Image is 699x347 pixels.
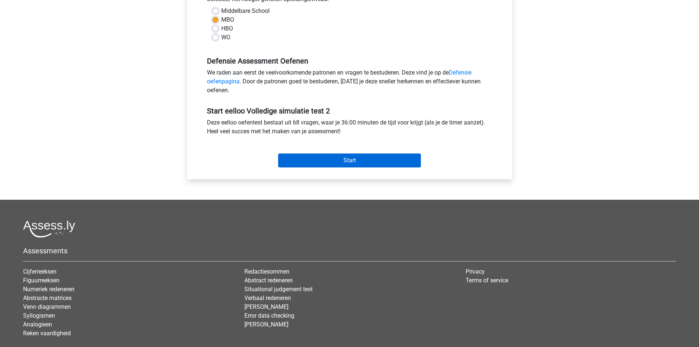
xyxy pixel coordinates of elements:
[244,312,294,319] a: Error data checking
[278,153,421,167] input: Start
[207,57,492,65] h5: Defensie Assessment Oefenen
[23,220,75,238] img: Assessly logo
[23,294,72,301] a: Abstracte matrices
[23,246,676,255] h5: Assessments
[244,268,290,275] a: Redactiesommen
[23,268,57,275] a: Cijferreeksen
[221,33,230,42] label: WO
[23,312,55,319] a: Syllogismen
[23,321,52,328] a: Analogieen
[23,277,59,284] a: Figuurreeksen
[201,118,498,139] div: Deze eelloo oefentest bestaat uit 68 vragen, waar je 36:00 minuten de tijd voor krijgt (als je de...
[23,330,71,337] a: Reken vaardigheid
[23,303,71,310] a: Venn diagrammen
[244,277,293,284] a: Abstract redeneren
[466,268,485,275] a: Privacy
[221,24,233,33] label: HBO
[221,15,234,24] label: MBO
[244,286,313,293] a: Situational judgement test
[244,321,288,328] a: [PERSON_NAME]
[244,294,291,301] a: Verbaal redeneren
[466,277,508,284] a: Terms of service
[201,68,498,98] div: We raden aan eerst de veelvoorkomende patronen en vragen te bestuderen. Deze vind je op de . Door...
[244,303,288,310] a: [PERSON_NAME]
[221,7,270,15] label: Middelbare School
[207,106,492,115] h5: Start eelloo Volledige simulatie test 2
[23,286,74,293] a: Numeriek redeneren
